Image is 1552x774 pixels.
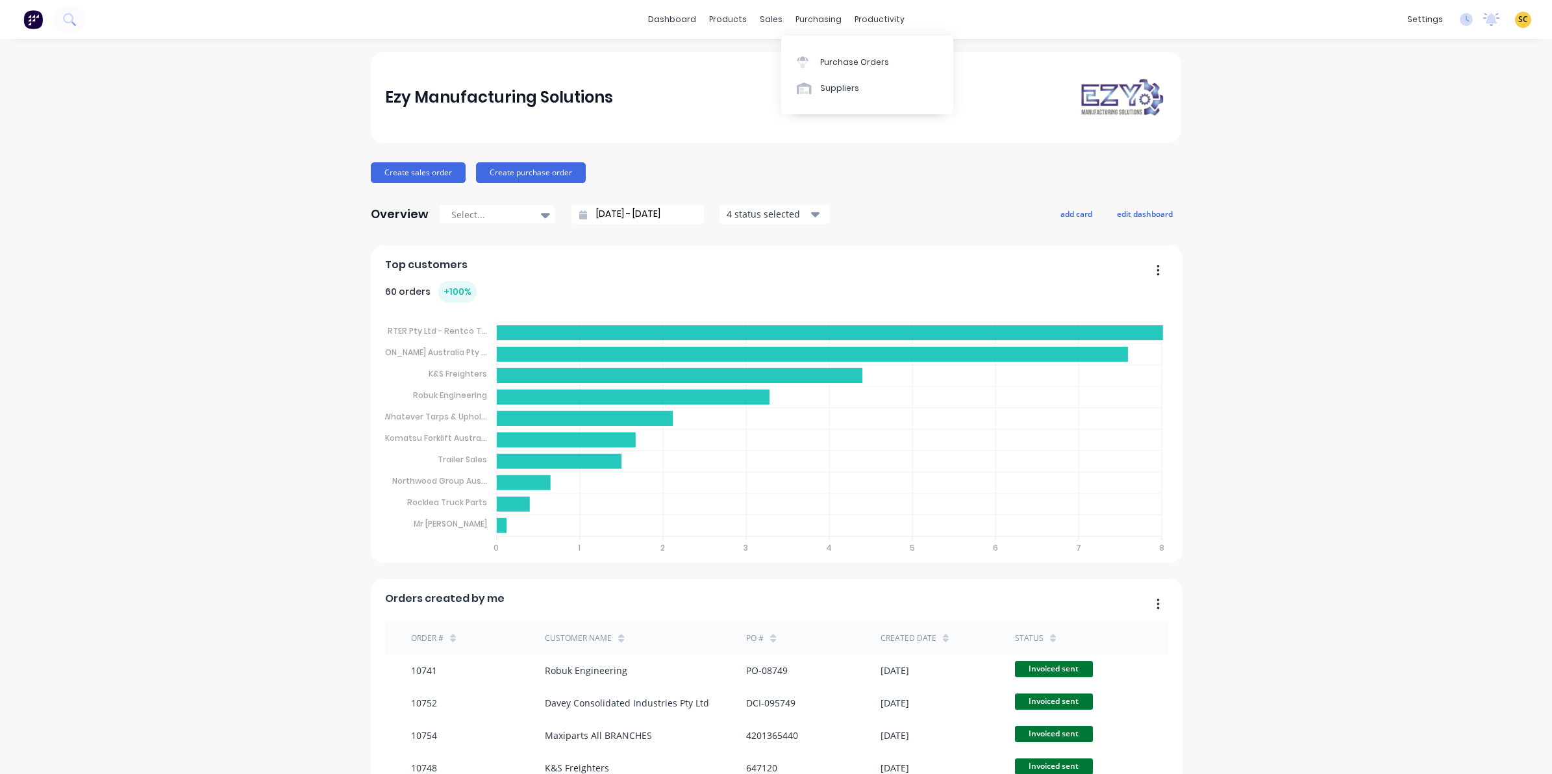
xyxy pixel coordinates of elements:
[1052,205,1101,222] button: add card
[383,411,487,422] tspan: Whatever Tarps & Uphol...
[385,84,613,110] div: Ezy Manufacturing Solutions
[438,281,477,303] div: + 100 %
[494,542,499,553] tspan: 0
[385,281,477,303] div: 60 orders
[413,390,487,401] tspan: Robuk Engineering
[881,696,909,710] div: [DATE]
[881,729,909,742] div: [DATE]
[364,347,487,358] tspan: [PERSON_NAME] Australia Pty ...
[385,591,505,606] span: Orders created by me
[545,664,627,677] div: Robuk Engineering
[753,10,789,29] div: sales
[371,162,466,183] button: Create sales order
[1015,632,1044,644] div: status
[578,542,581,553] tspan: 1
[746,696,795,710] div: DCI-095749
[820,56,889,68] div: Purchase Orders
[781,49,953,75] a: Purchase Orders
[411,729,437,742] div: 10754
[385,257,468,273] span: Top customers
[848,10,911,29] div: productivity
[660,542,665,553] tspan: 2
[727,207,808,221] div: 4 status selected
[881,664,909,677] div: [DATE]
[407,497,487,508] tspan: Rocklea Truck Parts
[746,664,788,677] div: PO-08749
[545,729,652,742] div: Maxiparts All BRANCHES
[23,10,43,29] img: Factory
[703,10,753,29] div: products
[789,10,848,29] div: purchasing
[411,632,444,644] div: Order #
[1401,10,1449,29] div: settings
[429,368,487,379] tspan: K&S Freighters
[1015,693,1093,710] span: Invoiced sent
[820,82,859,94] div: Suppliers
[385,432,487,443] tspan: Komatsu Forklift Austra...
[744,542,748,553] tspan: 3
[642,10,703,29] a: dashboard
[993,542,998,553] tspan: 6
[411,696,437,710] div: 10752
[392,475,487,486] tspan: Northwood Group Aus...
[1015,726,1093,742] span: Invoiced sent
[371,201,429,227] div: Overview
[438,454,487,465] tspan: Trailer Sales
[1076,76,1167,118] img: Ezy Manufacturing Solutions
[910,542,915,553] tspan: 5
[476,162,586,183] button: Create purchase order
[746,632,764,644] div: PO #
[826,542,832,553] tspan: 4
[1160,542,1165,553] tspan: 8
[881,632,936,644] div: Created date
[1108,205,1181,222] button: edit dashboard
[545,632,612,644] div: Customer Name
[1015,661,1093,677] span: Invoiced sent
[414,518,487,529] tspan: Mr [PERSON_NAME]
[388,325,487,336] tspan: RTER Pty Ltd - Rentco T...
[411,664,437,677] div: 10741
[1518,14,1528,25] span: SC
[1076,542,1081,553] tspan: 7
[781,75,953,101] a: Suppliers
[545,696,709,710] div: Davey Consolidated Industries Pty Ltd
[746,729,798,742] div: 4201365440
[720,205,830,224] button: 4 status selected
